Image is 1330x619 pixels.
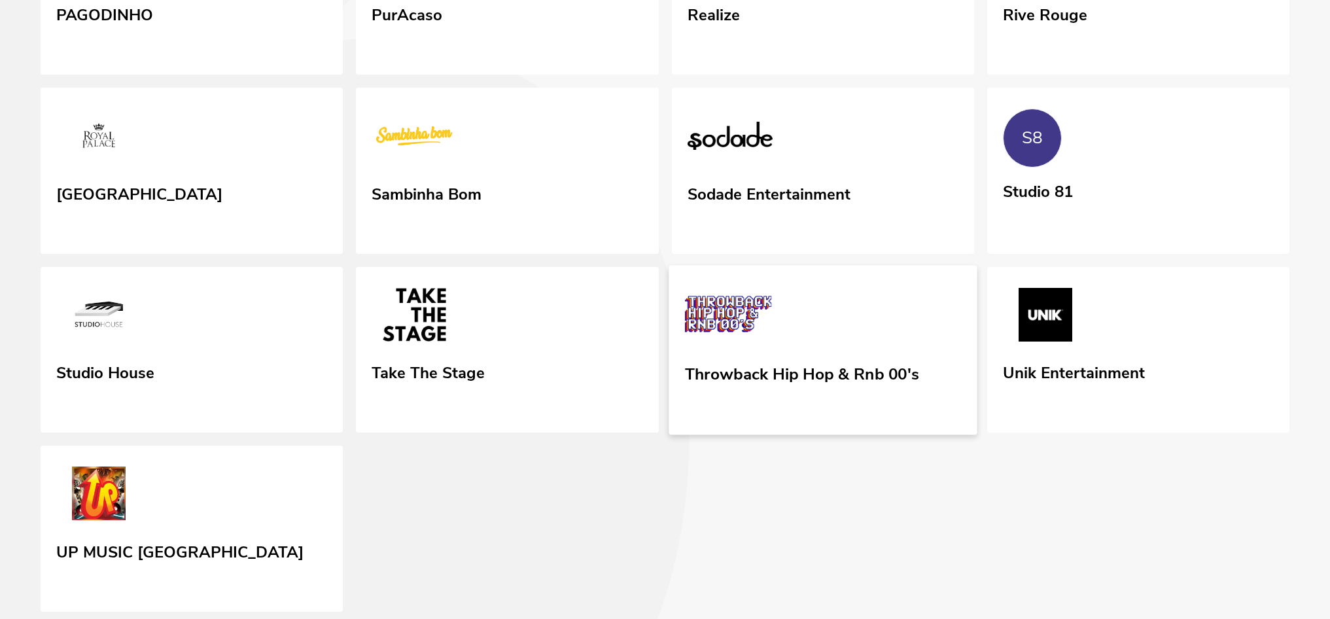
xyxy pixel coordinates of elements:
img: UP MUSIC PORTUGAL [56,467,141,525]
a: Take The Stage Take The Stage [356,267,658,433]
div: Take The Stage [372,359,485,383]
img: Unik Entertainment [1003,288,1088,347]
a: Sambinha Bom Sambinha Bom [356,88,658,254]
div: Studio 81 [1003,178,1073,202]
div: Rive Rouge [1003,1,1087,25]
div: Studio House [56,359,154,383]
a: Throwback Hip Hop & Rnb 00's Throwback Hip Hop & Rnb 00's [669,265,977,434]
div: S8 [1022,128,1043,148]
img: Studio House [56,288,141,347]
div: Sambinha Bom [372,181,481,204]
img: Throwback Hip Hop & Rnb 00's [684,287,771,347]
a: UP MUSIC PORTUGAL UP MUSIC [GEOGRAPHIC_DATA] [41,446,343,612]
div: PurAcaso [372,1,442,25]
img: Take The Stage [372,288,457,347]
div: [GEOGRAPHIC_DATA] [56,181,222,204]
a: S8 Studio 81 [987,88,1289,251]
a: Studio House Studio House [41,267,343,433]
div: Realize [688,1,740,25]
div: PAGODINHO [56,1,153,25]
a: Unik Entertainment Unik Entertainment [987,267,1289,433]
a: Royal Palace [GEOGRAPHIC_DATA] [41,88,343,254]
div: UP MUSIC [GEOGRAPHIC_DATA] [56,539,304,562]
img: Sambinha Bom [372,109,457,168]
img: Sodade Entertainment [688,109,773,168]
div: Throwback Hip Hop & Rnb 00's [684,360,919,383]
img: Royal Palace [56,109,141,168]
a: Sodade Entertainment Sodade Entertainment [672,88,974,254]
div: Unik Entertainment [1003,359,1145,383]
div: Sodade Entertainment [688,181,850,204]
